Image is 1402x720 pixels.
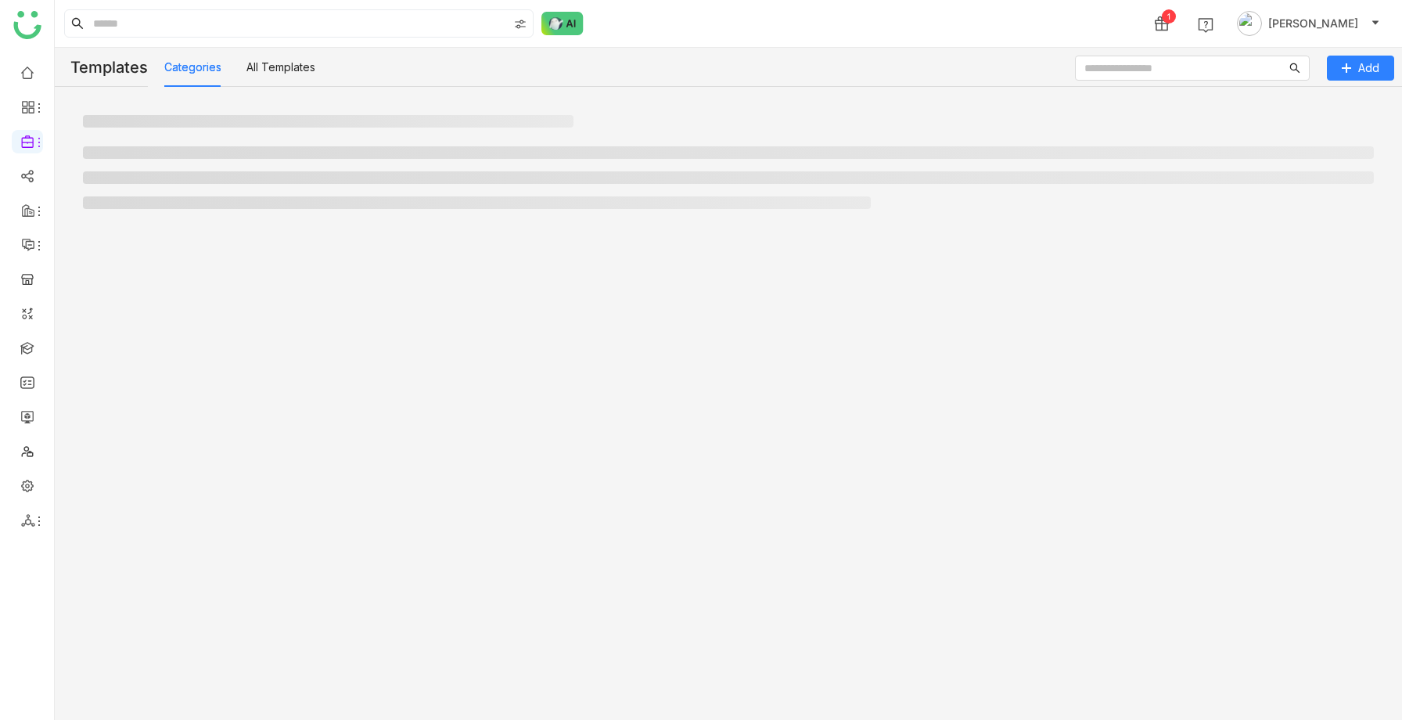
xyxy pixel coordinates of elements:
button: [PERSON_NAME] [1234,11,1383,36]
div: 1 [1162,9,1176,23]
div: Templates [55,48,148,87]
button: Categories [164,59,221,76]
span: [PERSON_NAME] [1268,15,1358,32]
img: help.svg [1198,17,1213,33]
img: search-type.svg [514,18,527,31]
img: logo [13,11,41,39]
button: All Templates [246,59,315,76]
span: Add [1358,59,1379,77]
img: ask-buddy-normal.svg [541,12,584,35]
button: Add [1327,56,1394,81]
img: avatar [1237,11,1262,36]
